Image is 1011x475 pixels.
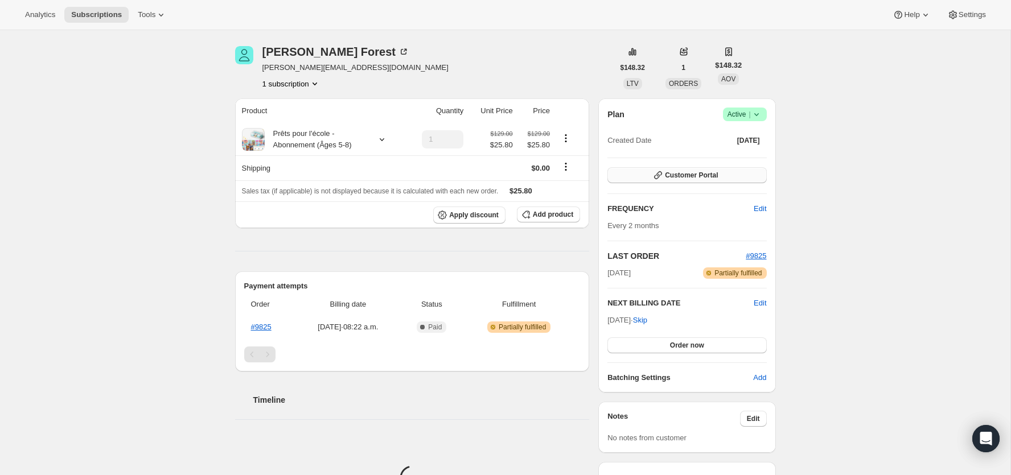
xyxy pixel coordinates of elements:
h2: Plan [607,109,624,120]
span: Tools [138,10,155,19]
span: [DATE] · 08:22 a.m. [297,321,399,333]
span: Fulfillment [465,299,573,310]
span: Help [904,10,919,19]
button: Skip [626,311,654,329]
span: Order now [670,341,704,350]
span: $25.80 [520,139,550,151]
span: Settings [959,10,986,19]
a: #9825 [746,251,766,260]
div: Prêts pour l'école - Abonnement (Âges 5-8) [265,128,367,151]
span: Partially fulfilled [714,269,762,278]
button: Apply discount [433,206,506,224]
a: #9825 [251,323,272,331]
span: Analytics [25,10,55,19]
div: [PERSON_NAME] Forest [262,46,409,57]
button: Add product [517,206,580,222]
span: Paid [428,323,442,332]
button: Settings [940,7,993,23]
span: $25.80 [509,187,532,195]
span: [PERSON_NAME][EMAIL_ADDRESS][DOMAIN_NAME] [262,62,449,73]
small: $129.00 [528,130,550,137]
span: $25.80 [490,139,513,151]
th: Product [235,98,406,123]
span: Apply discount [449,210,499,220]
small: $129.00 [490,130,512,137]
h6: Batching Settings [607,372,753,383]
button: Add [746,369,773,387]
span: Add product [533,210,573,219]
span: Customer Portal [665,171,718,180]
nav: Pagination [244,346,581,362]
span: $0.00 [531,164,550,172]
button: Shipping actions [557,160,575,173]
h2: Payment attempts [244,280,581,292]
button: Edit [754,298,766,309]
img: product img [242,128,265,151]
button: #9825 [746,250,766,262]
span: Created Date [607,135,651,146]
button: 1 [675,60,692,76]
span: [DATE] [737,136,760,145]
span: Skip [633,315,647,326]
span: Edit [747,414,760,423]
span: [DATE] [607,267,631,279]
button: Product actions [262,78,320,89]
button: Product actions [557,132,575,144]
div: Open Intercom Messenger [972,425,1000,452]
th: Quantity [406,98,467,123]
button: Subscriptions [64,7,129,23]
button: [DATE] [730,133,767,148]
span: ORDERS [669,80,698,88]
span: Add [753,372,766,383]
button: $148.32 [614,60,652,76]
span: AOV [721,75,735,83]
span: Edit [754,203,766,214]
th: Shipping [235,155,406,180]
span: LTV [627,80,639,88]
span: 1 [681,63,685,72]
span: Active [728,109,762,120]
button: Customer Portal [607,167,766,183]
span: Partially fulfilled [499,323,546,332]
span: $148.32 [715,60,742,71]
button: Analytics [18,7,62,23]
span: Every 2 months [607,221,659,230]
span: [DATE] · [607,316,647,324]
th: Order [244,292,294,317]
button: Edit [747,200,773,218]
h3: Notes [607,411,740,427]
h2: NEXT BILLING DATE [607,298,754,309]
span: $148.32 [620,63,645,72]
h2: LAST ORDER [607,250,746,262]
th: Unit Price [467,98,516,123]
span: | [749,110,750,119]
button: Order now [607,337,766,353]
th: Price [516,98,553,123]
span: No notes from customer [607,433,687,442]
span: Status [406,299,458,310]
h2: FREQUENCY [607,203,754,214]
button: Tools [131,7,174,23]
span: Subscriptions [71,10,122,19]
button: Edit [740,411,767,427]
h2: Timeline [253,394,590,406]
span: Sales tax (if applicable) is not displayed because it is calculated with each new order. [242,187,499,195]
span: Billing date [297,299,399,310]
button: Help [886,7,938,23]
span: Marie-Claude Forest [235,46,253,64]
